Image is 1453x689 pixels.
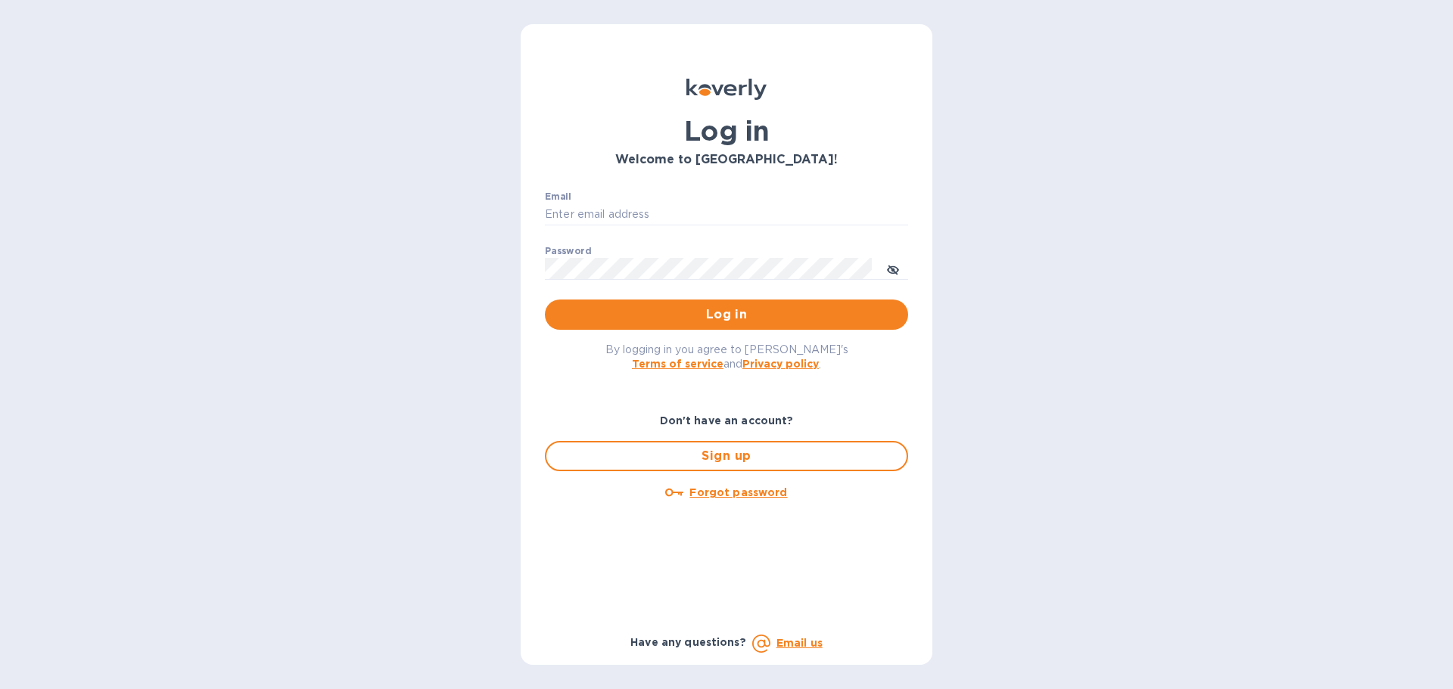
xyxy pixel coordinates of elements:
[689,486,787,498] u: Forgot password
[545,299,908,330] button: Log in
[545,441,908,471] button: Sign up
[878,253,908,284] button: toggle password visibility
[545,153,908,167] h3: Welcome to [GEOGRAPHIC_DATA]!
[605,343,848,370] span: By logging in you agree to [PERSON_NAME]'s and .
[776,637,823,649] a: Email us
[632,358,723,370] a: Terms of service
[742,358,819,370] a: Privacy policy
[630,636,746,648] b: Have any questions?
[545,192,571,201] label: Email
[557,306,896,324] span: Log in
[545,115,908,147] h1: Log in
[660,414,794,427] b: Don't have an account?
[545,203,908,226] input: Enter email address
[545,247,591,256] label: Password
[686,79,767,100] img: Koverly
[558,447,895,465] span: Sign up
